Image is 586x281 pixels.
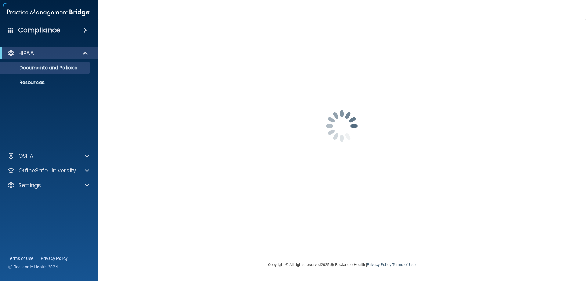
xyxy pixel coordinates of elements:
[7,182,89,189] a: Settings
[367,262,391,267] a: Privacy Policy
[18,26,60,35] h4: Compliance
[41,255,68,261] a: Privacy Policy
[311,95,372,157] img: spinner.e123f6fc.gif
[18,152,34,160] p: OSHA
[4,65,87,71] p: Documents and Policies
[18,50,34,57] p: HIPAA
[392,262,416,267] a: Terms of Use
[7,152,89,160] a: OSHA
[7,50,89,57] a: HIPAA
[8,264,58,270] span: Ⓒ Rectangle Health 2024
[18,182,41,189] p: Settings
[7,167,89,174] a: OfficeSafe University
[230,255,453,275] div: Copyright © All rights reserved 2025 @ Rectangle Health | |
[8,255,33,261] a: Terms of Use
[4,79,87,86] p: Resources
[18,167,76,174] p: OfficeSafe University
[7,6,90,19] img: PMB logo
